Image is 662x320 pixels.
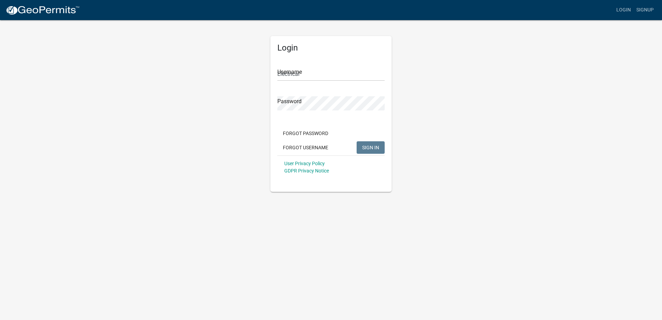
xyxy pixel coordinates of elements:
a: Signup [634,3,656,17]
a: Login [614,3,634,17]
button: Forgot Password [277,127,334,140]
button: Forgot Username [277,141,334,154]
h5: Login [277,43,385,53]
button: SIGN IN [357,141,385,154]
a: GDPR Privacy Notice [284,168,329,174]
span: SIGN IN [362,144,379,150]
a: User Privacy Policy [284,161,325,166]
